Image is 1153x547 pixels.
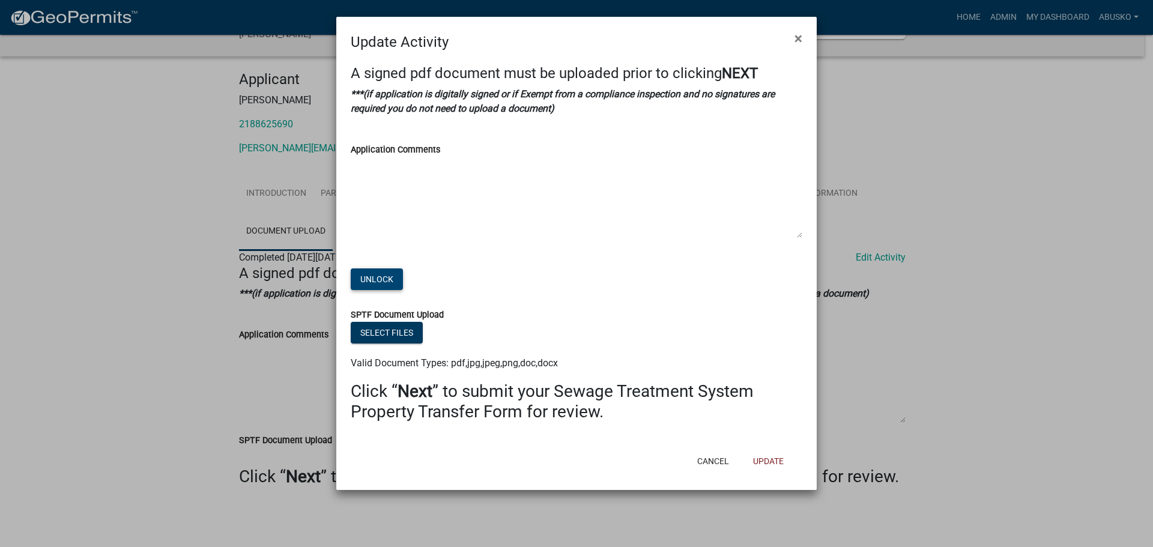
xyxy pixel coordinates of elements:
label: Application Comments [351,146,440,154]
button: Select files [351,322,423,343]
strong: ***(if application is digitally signed or if Exempt from a compliance inspection and no signature... [351,88,775,114]
span: Valid Document Types: pdf,jpg,jpeg,png,doc,docx [351,357,558,369]
h4: A signed pdf document must be uploaded prior to clicking [351,65,802,82]
strong: Next [398,381,432,401]
label: SPTF Document Upload [351,311,444,319]
strong: NEXT [722,65,758,82]
h3: Click “ ” to submit your Sewage Treatment System Property Transfer Form for review. [351,381,802,422]
span: × [794,30,802,47]
button: Cancel [688,450,739,472]
button: Close [785,22,812,55]
button: Unlock [351,268,403,290]
h4: Update Activity [351,31,449,53]
button: Update [743,450,793,472]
